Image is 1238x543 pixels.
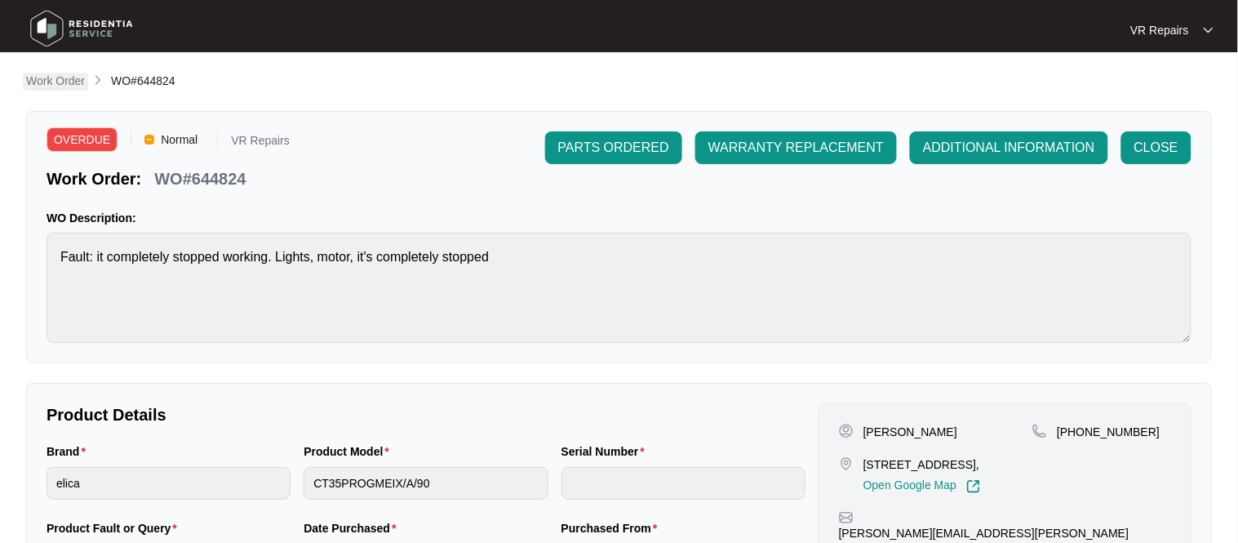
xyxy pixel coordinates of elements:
p: [STREET_ADDRESS], [863,456,981,473]
span: CLOSE [1134,138,1178,158]
textarea: Fault: it completely stopped working. Lights, motor, it's completely stopped [47,233,1191,343]
p: Product Details [47,403,805,426]
a: Work Order [23,73,88,91]
input: Brand [47,467,291,500]
label: Product Model [304,443,396,460]
button: WARRANTY REPLACEMENT [695,131,897,164]
p: VR Repairs [231,135,290,152]
p: VR Repairs [1130,22,1189,38]
label: Date Purchased [304,520,402,536]
p: [PHONE_NUMBER] [1057,424,1160,440]
p: WO Description: [47,210,1191,226]
span: WARRANTY REPLACEMENT [708,138,884,158]
span: PARTS ORDERED [558,138,669,158]
label: Serial Number [561,443,651,460]
img: map-pin [1032,424,1047,438]
img: map-pin [839,456,854,471]
img: Link-External [966,479,981,494]
img: residentia service logo [24,4,139,53]
span: ADDITIONAL INFORMATION [923,138,1095,158]
label: Product Fault or Query [47,520,184,536]
button: CLOSE [1121,131,1191,164]
p: Work Order [26,73,85,89]
a: Open Google Map [863,479,981,494]
span: Normal [154,127,204,152]
img: chevron-right [91,73,104,87]
p: [PERSON_NAME] [863,424,957,440]
img: dropdown arrow [1204,26,1214,34]
button: PARTS ORDERED [545,131,682,164]
label: Brand [47,443,92,460]
img: map-pin [839,510,854,525]
input: Product Model [304,467,548,500]
span: WO#644824 [111,74,175,87]
p: WO#644824 [154,167,246,190]
img: user-pin [839,424,854,438]
span: OVERDUE [47,127,118,152]
label: Purchased From [561,520,664,536]
input: Serial Number [561,467,805,500]
p: Work Order: [47,167,141,190]
button: ADDITIONAL INFORMATION [910,131,1108,164]
img: Vercel Logo [144,135,154,145]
